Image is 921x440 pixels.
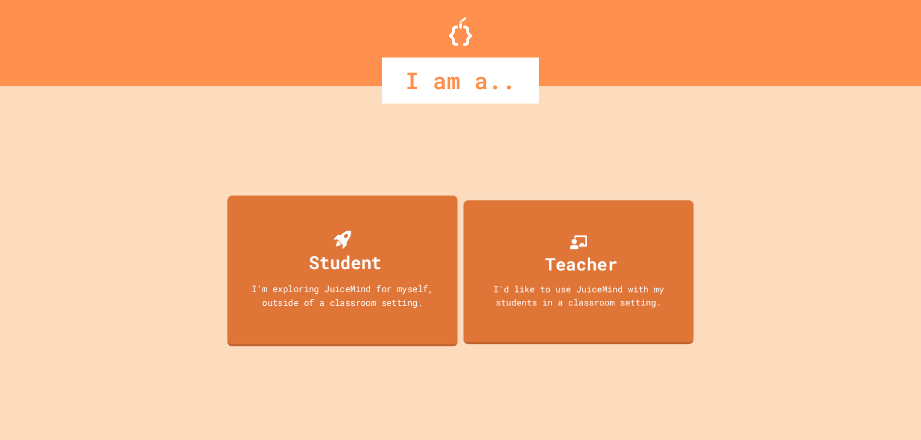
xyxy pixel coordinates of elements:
[449,17,472,46] img: Logo.svg
[475,282,682,308] div: I'd like to use JuiceMind with my students in a classroom setting.
[239,282,446,309] div: I'm exploring JuiceMind for myself, outside of a classroom setting.
[545,251,618,277] div: Teacher
[309,248,382,276] div: Student
[382,58,539,104] div: I am a..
